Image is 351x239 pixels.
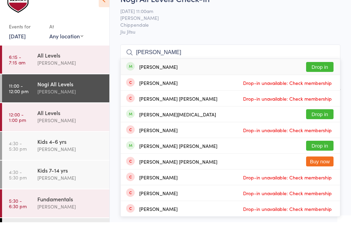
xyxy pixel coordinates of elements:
[9,128,26,139] time: 12:00 - 1:00 pm
[49,49,83,56] div: Any location
[37,68,104,76] div: All Levels
[7,5,31,31] img: Legacy Brazilian Jiu Jitsu
[120,31,330,38] span: [PERSON_NAME]
[120,24,330,31] span: [DATE] 11:00am
[9,186,27,197] time: 4:30 - 5:30 pm
[241,110,334,121] span: Drop-in unavailable: Check membership
[120,38,330,45] span: Chippendale
[139,191,178,197] div: [PERSON_NAME]
[306,126,334,136] button: Drop in
[37,126,104,133] div: All Levels
[306,158,334,167] button: Drop in
[37,104,104,112] div: [PERSON_NAME]
[9,71,25,82] time: 6:15 - 7:15 am
[9,49,26,56] a: [DATE]
[139,128,216,134] div: [PERSON_NAME][MEDICAL_DATA]
[37,162,104,170] div: [PERSON_NAME]
[37,97,104,104] div: Nogi All Levels
[37,76,104,84] div: [PERSON_NAME]
[37,191,104,199] div: [PERSON_NAME]
[37,133,104,141] div: [PERSON_NAME]
[139,223,178,228] div: [PERSON_NAME]
[2,91,109,119] a: 11:00 -12:00 pmNogi All Levels[PERSON_NAME]
[139,207,178,213] div: [PERSON_NAME]
[9,38,43,49] div: Events for
[9,157,27,168] time: 4:30 - 5:30 pm
[241,95,334,105] span: Drop-in unavailable: Check membership
[9,100,28,111] time: 11:00 - 12:00 pm
[120,61,340,77] input: Search
[241,205,334,215] span: Drop-in unavailable: Check membership
[2,206,109,234] a: 5:30 -6:30 pmFundamentals[PERSON_NAME]
[139,144,178,150] div: [PERSON_NAME]
[37,154,104,162] div: Kids 4-6 yrs
[139,113,217,118] div: [PERSON_NAME] [PERSON_NAME]
[2,62,109,90] a: 6:15 -7:15 amAll Levels[PERSON_NAME]
[241,189,334,199] span: Drop-in unavailable: Check membership
[37,219,104,227] div: [PERSON_NAME]
[306,79,334,89] button: Drop in
[49,38,83,49] div: At
[241,142,334,152] span: Drop-in unavailable: Check membership
[2,120,109,148] a: 12:00 -1:00 pmAll Levels[PERSON_NAME]
[139,160,217,165] div: [PERSON_NAME] [PERSON_NAME]
[120,10,340,21] h2: Nogi All Levels Check-in
[9,215,27,226] time: 5:30 - 6:30 pm
[139,81,178,86] div: [PERSON_NAME]
[139,176,217,181] div: [PERSON_NAME] [PERSON_NAME]
[306,173,334,183] button: Buy now
[120,45,340,52] span: Jiu Jitsu
[2,149,109,177] a: 4:30 -5:30 pmKids 4-6 yrs[PERSON_NAME]
[139,97,178,102] div: [PERSON_NAME]
[241,221,334,231] span: Drop-in unavailable: Check membership
[37,183,104,191] div: Kids 7-14 yrs
[2,177,109,205] a: 4:30 -5:30 pmKids 7-14 yrs[PERSON_NAME]
[37,212,104,219] div: Fundamentals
